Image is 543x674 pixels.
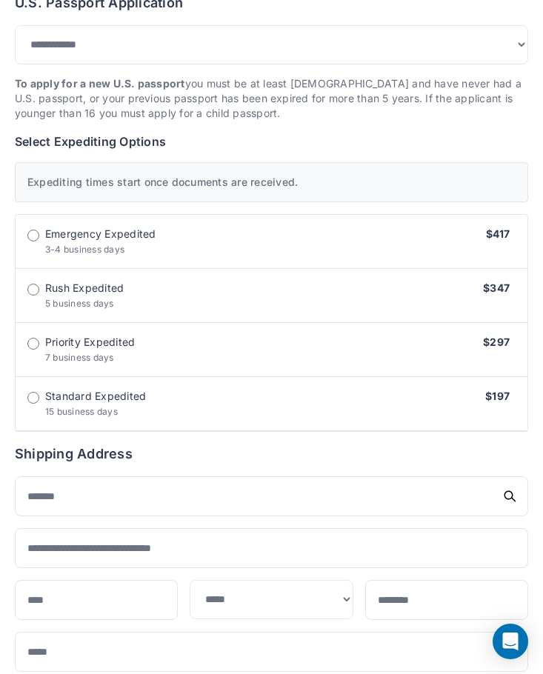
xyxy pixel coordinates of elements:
[15,162,528,202] div: Expediting times start once documents are received.
[45,335,135,350] span: Priority Expedited
[45,389,146,404] span: Standard Expedited
[486,227,510,240] span: $417
[45,406,118,417] span: 15 business days
[485,390,510,402] span: $197
[483,281,510,294] span: $347
[45,281,124,296] span: Rush Expedited
[483,336,510,348] span: $297
[15,77,185,90] strong: To apply for a new U.S. passport
[45,244,124,255] span: 3-4 business days
[45,298,114,309] span: 5 business days
[493,624,528,659] div: Open Intercom Messenger
[45,352,114,363] span: 7 business days
[15,76,528,121] p: you must be at least [DEMOGRAPHIC_DATA] and have never had a U.S. passport, or your previous pass...
[15,444,528,464] h6: Shipping Address
[15,133,528,150] h6: Select Expediting Options
[45,227,156,241] span: Emergency Expedited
